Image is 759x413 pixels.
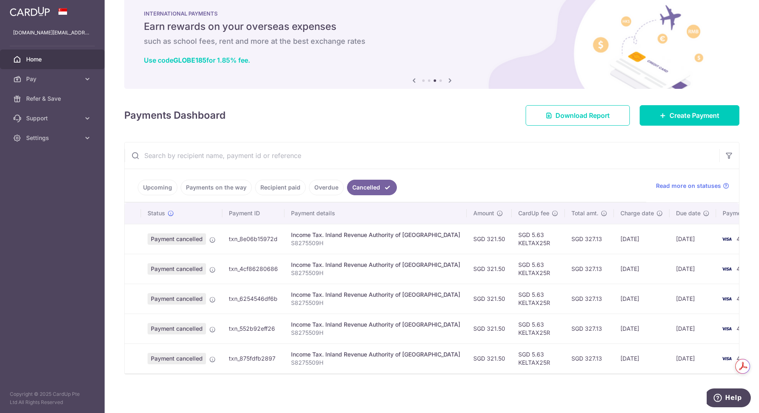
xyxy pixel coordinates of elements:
[144,20,720,33] h5: Earn rewards on your overseas expenses
[614,224,669,254] td: [DATE]
[614,314,669,343] td: [DATE]
[291,231,460,239] div: Income Tax. Inland Revenue Authority of [GEOGRAPHIC_DATA]
[656,182,729,190] a: Read more on statuses
[291,350,460,359] div: Income Tax. Inland Revenue Authority of [GEOGRAPHIC_DATA]
[614,254,669,284] td: [DATE]
[10,7,50,16] img: CardUp
[148,323,206,334] span: Payment cancelled
[138,180,177,195] a: Upcoming
[144,10,720,17] p: INTERNATIONAL PAYMENTS
[291,320,460,329] div: Income Tax. Inland Revenue Authority of [GEOGRAPHIC_DATA]
[737,265,751,272] span: 4002
[467,314,512,343] td: SGD 321.50
[467,284,512,314] td: SGD 321.50
[719,234,735,244] img: Bank Card
[737,235,751,242] span: 4002
[719,324,735,334] img: Bank Card
[181,180,252,195] a: Payments on the way
[669,111,719,120] span: Create Payment
[222,254,284,284] td: txn_4cf86280686
[222,224,284,254] td: txn_8e06b15972d
[291,291,460,299] div: Income Tax. Inland Revenue Authority of [GEOGRAPHIC_DATA]
[148,209,165,217] span: Status
[669,314,716,343] td: [DATE]
[669,284,716,314] td: [DATE]
[291,269,460,277] p: S8275509H
[473,209,494,217] span: Amount
[512,284,565,314] td: SGD 5.63 KELTAX25R
[26,55,80,63] span: Home
[565,224,614,254] td: SGD 327.13
[526,105,630,126] a: Download Report
[148,293,206,305] span: Payment cancelled
[518,209,549,217] span: CardUp fee
[26,75,80,83] span: Pay
[173,56,206,64] b: GLOBE185
[222,314,284,343] td: txn_552b92eff26
[26,134,80,142] span: Settings
[26,95,80,103] span: Refer & Save
[669,224,716,254] td: [DATE]
[124,108,226,123] h4: Payments Dashboard
[571,209,598,217] span: Total amt.
[512,343,565,373] td: SGD 5.63 KELTAX25R
[291,239,460,247] p: S8275509H
[144,36,720,46] h6: such as school fees, rent and more at the best exchange rates
[13,29,92,37] p: [DOMAIN_NAME][EMAIL_ADDRESS][DOMAIN_NAME]
[347,180,397,195] a: Cancelled
[565,343,614,373] td: SGD 327.13
[719,264,735,274] img: Bank Card
[737,355,751,362] span: 4002
[255,180,306,195] a: Recipient paid
[467,254,512,284] td: SGD 321.50
[719,354,735,363] img: Bank Card
[614,284,669,314] td: [DATE]
[512,314,565,343] td: SGD 5.63 KELTAX25R
[291,329,460,337] p: S8275509H
[148,353,206,364] span: Payment cancelled
[512,254,565,284] td: SGD 5.63 KELTAX25R
[565,314,614,343] td: SGD 327.13
[555,111,610,120] span: Download Report
[148,233,206,245] span: Payment cancelled
[144,56,250,64] a: Use codeGLOBE185for 1.85% fee.
[676,209,701,217] span: Due date
[620,209,654,217] span: Charge date
[669,343,716,373] td: [DATE]
[737,325,751,332] span: 4002
[565,254,614,284] td: SGD 327.13
[467,224,512,254] td: SGD 321.50
[148,263,206,275] span: Payment cancelled
[669,254,716,284] td: [DATE]
[291,299,460,307] p: S8275509H
[656,182,721,190] span: Read more on statuses
[565,284,614,314] td: SGD 327.13
[640,105,739,126] a: Create Payment
[125,142,719,169] input: Search by recipient name, payment id or reference
[222,284,284,314] td: txn_6254546df6b
[719,294,735,304] img: Bank Card
[614,343,669,373] td: [DATE]
[309,180,344,195] a: Overdue
[737,295,751,302] span: 4002
[291,359,460,367] p: S8275509H
[284,203,467,224] th: Payment details
[26,114,80,122] span: Support
[467,343,512,373] td: SGD 321.50
[512,224,565,254] td: SGD 5.63 KELTAX25R
[222,343,284,373] td: txn_875fdfb2897
[707,388,751,409] iframe: Opens a widget where you can find more information
[222,203,284,224] th: Payment ID
[291,261,460,269] div: Income Tax. Inland Revenue Authority of [GEOGRAPHIC_DATA]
